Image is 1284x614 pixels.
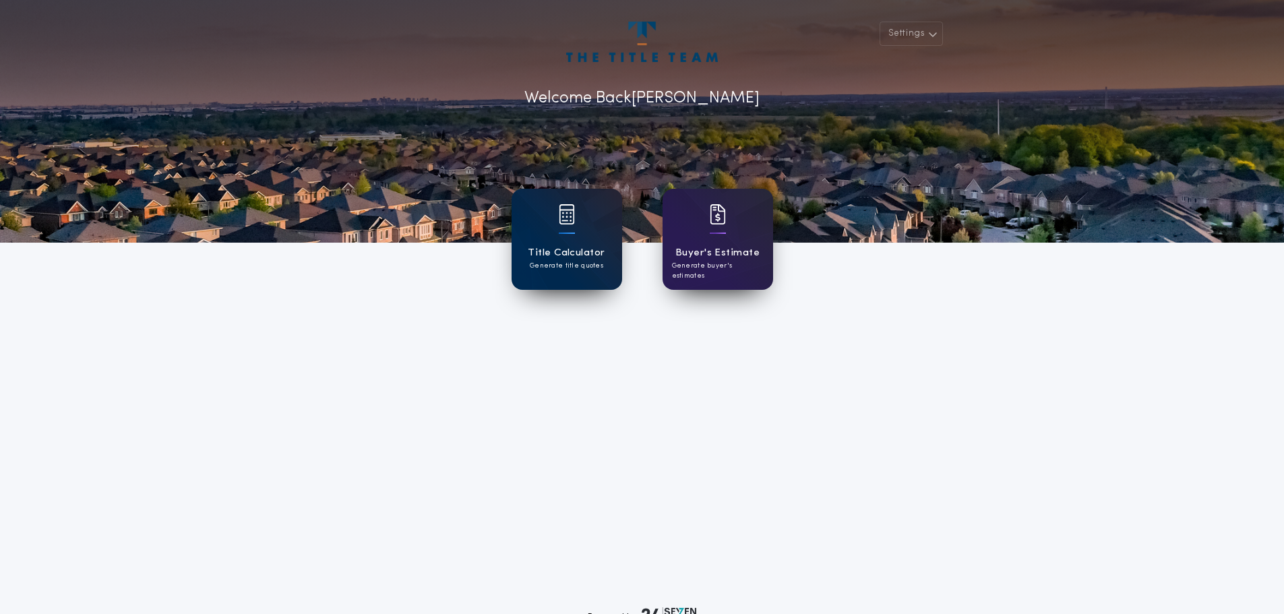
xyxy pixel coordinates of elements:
img: account-logo [566,22,717,62]
p: Generate buyer's estimates [672,261,764,281]
img: card icon [559,204,575,224]
h1: Buyer's Estimate [675,245,760,261]
a: card iconTitle CalculatorGenerate title quotes [512,189,622,290]
a: card iconBuyer's EstimateGenerate buyer's estimates [663,189,773,290]
p: Generate title quotes [530,261,603,271]
img: card icon [710,204,726,224]
button: Settings [880,22,943,46]
p: Welcome Back [PERSON_NAME] [524,86,760,111]
h1: Title Calculator [528,245,605,261]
